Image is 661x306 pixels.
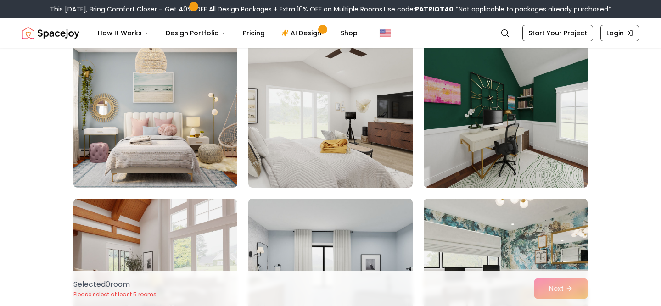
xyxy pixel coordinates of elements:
[454,5,611,14] span: *Not applicable to packages already purchased*
[50,5,611,14] div: This [DATE], Bring Comfort Closer – Get 40% OFF All Design Packages + Extra 10% OFF on Multiple R...
[384,5,454,14] span: Use code:
[235,24,272,42] a: Pricing
[158,24,234,42] button: Design Portfolio
[522,25,593,41] a: Start Your Project
[73,291,157,298] p: Please select at least 5 rooms
[274,24,331,42] a: AI Design
[73,279,157,290] p: Selected 0 room
[380,28,391,39] img: United States
[22,18,639,48] nav: Global
[90,24,365,42] nav: Main
[415,5,454,14] b: PATRIOT40
[90,24,157,42] button: How It Works
[22,24,79,42] a: Spacejoy
[73,41,237,188] img: Room room-34
[248,41,412,188] img: Room room-35
[22,24,79,42] img: Spacejoy Logo
[424,41,588,188] img: Room room-36
[600,25,639,41] a: Login
[333,24,365,42] a: Shop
